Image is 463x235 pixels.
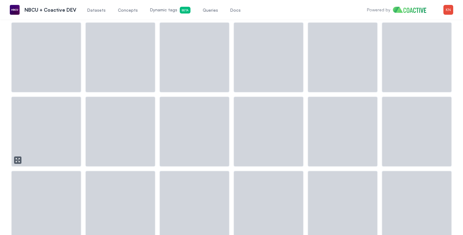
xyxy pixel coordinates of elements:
[10,5,20,15] img: NBCU + Coactive DEV
[203,7,218,13] span: Queries
[118,7,138,13] span: Concepts
[443,5,453,15] img: Menu for the logged in user
[393,7,431,13] img: Home
[24,6,76,13] p: NBCU + Coactive DEV
[87,7,106,13] span: Datasets
[367,7,390,13] p: Powered by
[150,7,190,13] span: Dynamic tags
[180,7,190,13] span: Beta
